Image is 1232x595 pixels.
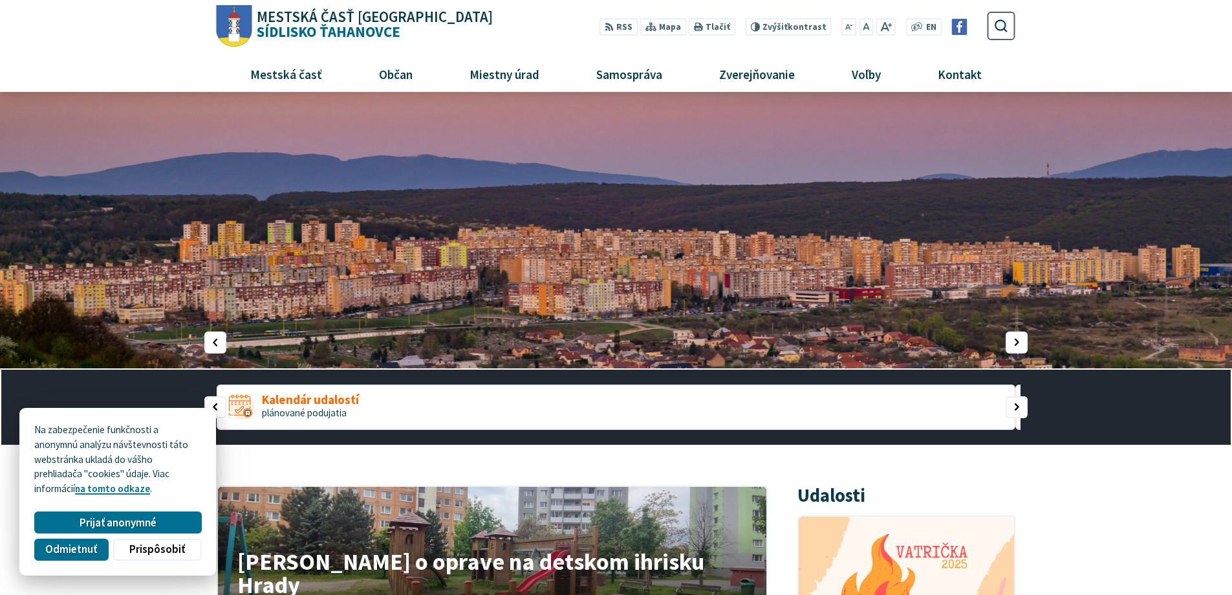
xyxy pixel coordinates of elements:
a: EN [923,21,940,34]
button: Prijať anonymné [34,511,201,533]
a: Mapa [640,18,686,36]
span: Prijať anonymné [80,516,157,530]
span: RSS [616,21,632,34]
span: Mapa [659,21,681,34]
button: Tlačiť [689,18,735,36]
h1: Sídlisko Ťahanovce [252,10,493,39]
button: Prispôsobiť [113,539,201,561]
a: Miestny úrad [446,56,563,91]
span: Občan [374,56,417,91]
button: Zmenšiť veľkosť písma [841,18,857,36]
span: Kontakt [933,56,987,91]
span: Odmietnuť [45,543,97,556]
a: Samospráva [573,56,686,91]
a: Kontakt [914,56,1006,91]
span: Prispôsobiť [129,543,185,556]
span: Miestny úrad [464,56,544,91]
button: Zväčšiť veľkosť písma [876,18,896,36]
img: Prejsť na domovskú stránku [217,5,252,47]
span: Zvýšiť [762,21,788,32]
a: Mestská časť [226,56,345,91]
a: RSS [600,18,638,36]
span: Mestská časť [GEOGRAPHIC_DATA] [257,10,493,25]
span: Voľby [847,56,886,91]
span: plánované podujatia [262,407,347,419]
p: Na zabezpečenie funkčnosti a anonymnú analýzu návštevnosti táto webstránka ukladá do vášho prehli... [34,423,201,497]
a: Logo Sídlisko Ťahanovce, prejsť na domovskú stránku. [217,5,493,47]
a: Kalendár udalostí plánované podujatia [217,385,1015,430]
a: Občan [355,56,436,91]
button: Odmietnuť [34,539,108,561]
a: Voľby [828,56,905,91]
span: EN [926,21,936,34]
span: Kalendár udalostí [262,393,359,407]
span: Samospráva [591,56,667,91]
button: Zvýšiťkontrast [745,18,831,36]
img: Prejsť na Facebook stránku [951,19,967,35]
span: kontrast [762,22,827,32]
a: na tomto odkaze [75,482,150,495]
span: Zverejňovanie [714,56,799,91]
button: Nastaviť pôvodnú veľkosť písma [859,18,873,36]
span: Tlačiť [706,22,730,32]
h3: Udalosti [797,486,865,506]
a: Zverejňovanie [696,56,819,91]
span: Mestská časť [245,56,327,91]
